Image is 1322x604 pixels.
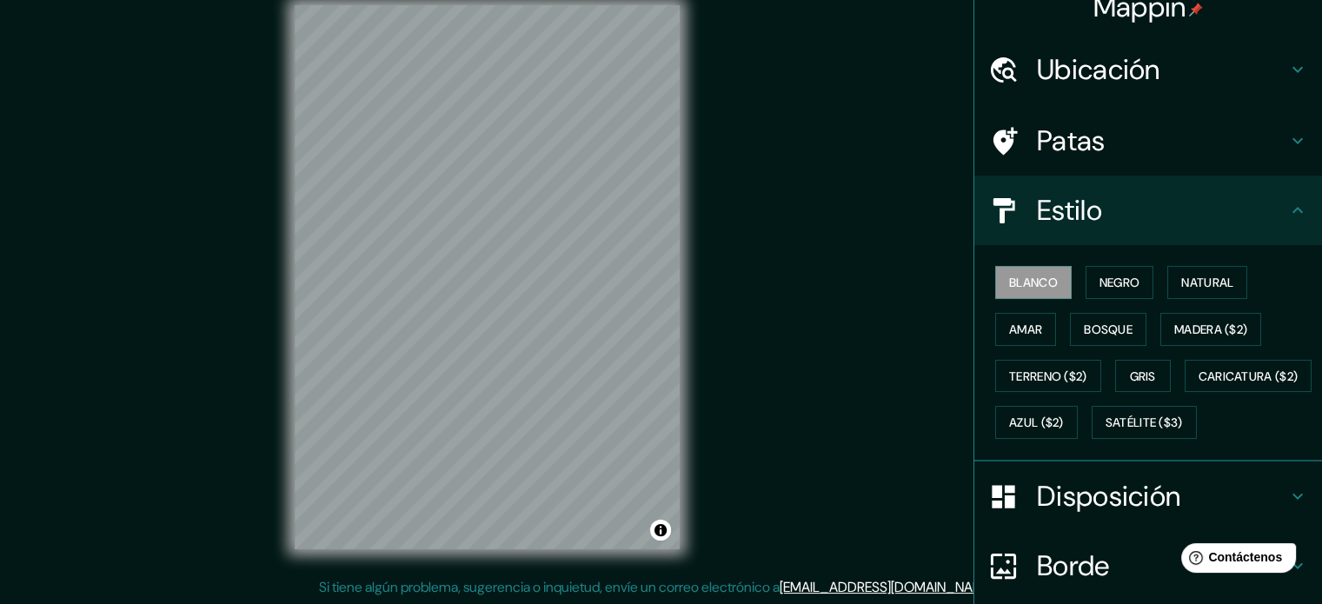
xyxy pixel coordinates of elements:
[1174,322,1247,337] font: Madera ($2)
[1037,478,1180,514] font: Disposición
[995,406,1078,439] button: Azul ($2)
[1167,266,1247,299] button: Natural
[974,35,1322,104] div: Ubicación
[1086,266,1154,299] button: Negro
[1181,275,1233,290] font: Natural
[1084,322,1133,337] font: Bosque
[1037,548,1110,584] font: Borde
[1037,192,1102,229] font: Estilo
[319,578,780,596] font: Si tiene algún problema, sugerencia o inquietud, envíe un correo electrónico a
[1037,123,1106,159] font: Patas
[1130,368,1156,384] font: Gris
[1189,3,1203,17] img: pin-icon.png
[974,106,1322,176] div: Patas
[1185,360,1312,393] button: Caricatura ($2)
[1106,415,1183,431] font: Satélite ($3)
[1009,368,1087,384] font: Terreno ($2)
[974,461,1322,531] div: Disposición
[1115,360,1171,393] button: Gris
[1199,368,1299,384] font: Caricatura ($2)
[650,520,671,541] button: Activar o desactivar atribución
[1009,275,1058,290] font: Blanco
[1009,322,1042,337] font: Amar
[1167,536,1303,585] iframe: Lanzador de widgets de ayuda
[974,531,1322,601] div: Borde
[295,5,680,549] canvas: Mapa
[974,176,1322,245] div: Estilo
[1070,313,1146,346] button: Bosque
[995,313,1056,346] button: Amar
[995,266,1072,299] button: Blanco
[1009,415,1064,431] font: Azul ($2)
[780,578,994,596] a: [EMAIL_ADDRESS][DOMAIN_NAME]
[1099,275,1140,290] font: Negro
[995,360,1101,393] button: Terreno ($2)
[1037,51,1160,88] font: Ubicación
[1160,313,1261,346] button: Madera ($2)
[1092,406,1197,439] button: Satélite ($3)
